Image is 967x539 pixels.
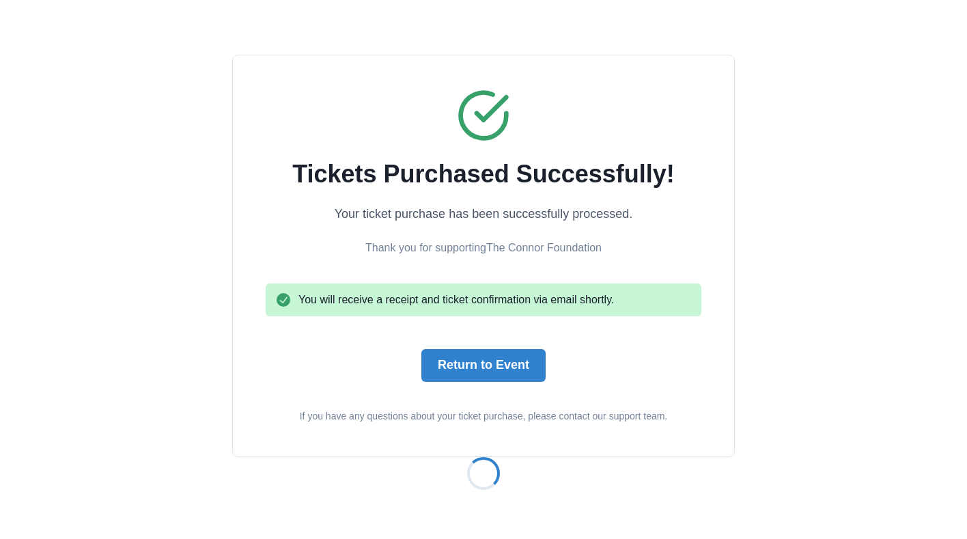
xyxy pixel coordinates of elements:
p: If you have any questions about your ticket purchase, please contact our support team. [300,409,668,424]
h2: Tickets Purchased Successfully! [292,159,675,189]
p: Your ticket purchase has been successfully processed. [335,205,633,223]
p: Thank you for supporting The Connor Foundation [365,240,602,256]
div: You will receive a receipt and ticket confirmation via email shortly. [266,284,701,316]
button: Return to Event [421,349,546,382]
